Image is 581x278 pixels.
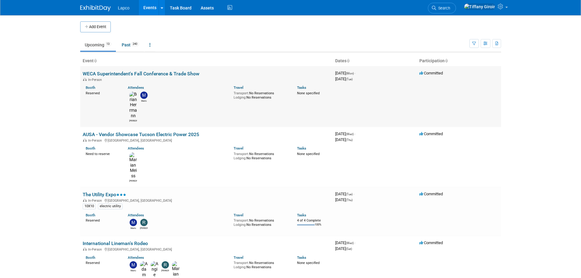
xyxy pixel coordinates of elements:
[129,152,137,179] img: Marian Meiss
[335,132,356,136] span: [DATE]
[297,146,306,150] a: Tasks
[88,199,104,203] span: In-Person
[419,71,443,75] span: Committed
[234,91,249,95] span: Transport:
[297,152,320,156] span: None specified
[419,192,443,196] span: Committed
[234,152,249,156] span: Transport:
[297,218,330,223] div: 4 of 4 Complete
[335,197,353,202] span: [DATE]
[419,132,443,136] span: Committed
[94,58,97,63] a: Sort by Event Name
[140,219,148,226] img: Ronnie Howard
[445,58,448,63] a: Sort by Participation Type
[83,138,330,143] div: [GEOGRAPHIC_DATA], [GEOGRAPHIC_DATA]
[83,247,330,251] div: [GEOGRAPHIC_DATA], [GEOGRAPHIC_DATA]
[118,5,130,10] span: Lapco
[128,146,144,150] a: Attendees
[83,199,87,202] img: In-Person Event
[83,204,96,209] div: 10X10
[86,90,119,96] div: Reserved
[88,139,104,143] span: In-Person
[335,246,352,251] span: [DATE]
[346,132,354,136] span: (Wed)
[105,42,111,46] span: 13
[355,71,356,75] span: -
[129,179,137,182] div: Marian Meiss
[297,261,320,265] span: None specified
[346,247,352,251] span: (Sat)
[86,217,119,223] div: Reserved
[83,132,199,137] a: AUSA - Vendor Showcase Tucson Electric Power 2025
[346,241,354,245] span: (Wed)
[83,139,87,142] img: In-Person Event
[130,261,137,269] img: Mario Langford
[80,39,116,51] a: Upcoming13
[436,6,450,10] span: Search
[140,99,148,103] div: Mario Langford
[86,213,95,217] a: Booth
[117,39,144,51] a: Past240
[234,261,249,265] span: Transport:
[86,255,95,260] a: Booth
[88,247,104,251] span: In-Person
[353,192,354,196] span: -
[355,132,356,136] span: -
[297,91,320,95] span: None specified
[346,78,353,81] span: (Tue)
[83,240,148,246] a: International Lineman's Rodeo
[86,85,95,90] a: Booth
[86,151,119,156] div: Need to reserve
[86,146,95,150] a: Booth
[234,218,249,222] span: Transport:
[80,56,333,66] th: Event
[234,146,243,150] a: Travel
[297,255,306,260] a: Tasks
[131,42,139,46] span: 240
[129,92,137,119] img: Brian Herrmann
[419,240,443,245] span: Committed
[128,213,144,217] a: Attendees
[83,71,199,77] a: WECA Superintendent's Fall Conference & Trade Show
[335,71,356,75] span: [DATE]
[162,261,169,269] img: Ronnie Howard
[333,56,417,66] th: Dates
[128,85,144,90] a: Attendees
[161,269,169,272] div: Ronnie Howard
[234,96,246,99] span: Lodging:
[129,269,137,272] div: Mario Langford
[234,156,246,160] span: Lodging:
[129,119,137,122] div: Brian Herrmann
[234,90,288,99] div: No Reservations No Reservations
[234,255,243,260] a: Travel
[98,204,123,209] div: electric utility
[464,3,495,10] img: Tiffany Giroir
[335,240,356,245] span: [DATE]
[346,193,353,196] span: (Tue)
[346,72,354,75] span: (Mon)
[83,198,330,203] div: [GEOGRAPHIC_DATA], [GEOGRAPHIC_DATA]
[335,192,354,196] span: [DATE]
[129,226,137,230] div: Mario Langford
[346,58,350,63] a: Sort by Start Date
[83,192,126,197] a: The Utility Expo
[83,78,87,81] img: In-Person Event
[234,151,288,160] div: No Reservations No Reservations
[346,198,353,202] span: (Thu)
[428,3,456,13] a: Search
[355,240,356,245] span: -
[297,213,306,217] a: Tasks
[130,219,137,226] img: Mario Langford
[83,247,87,251] img: In-Person Event
[86,260,119,265] div: Reserved
[80,5,111,11] img: ExhibitDay
[140,92,148,99] img: Mario Langford
[335,137,353,142] span: [DATE]
[417,56,501,66] th: Participation
[234,223,246,227] span: Lodging:
[140,226,148,230] div: Ronnie Howard
[234,217,288,227] div: No Reservations No Reservations
[234,85,243,90] a: Travel
[234,260,288,269] div: No Reservations No Reservations
[234,265,246,269] span: Lodging:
